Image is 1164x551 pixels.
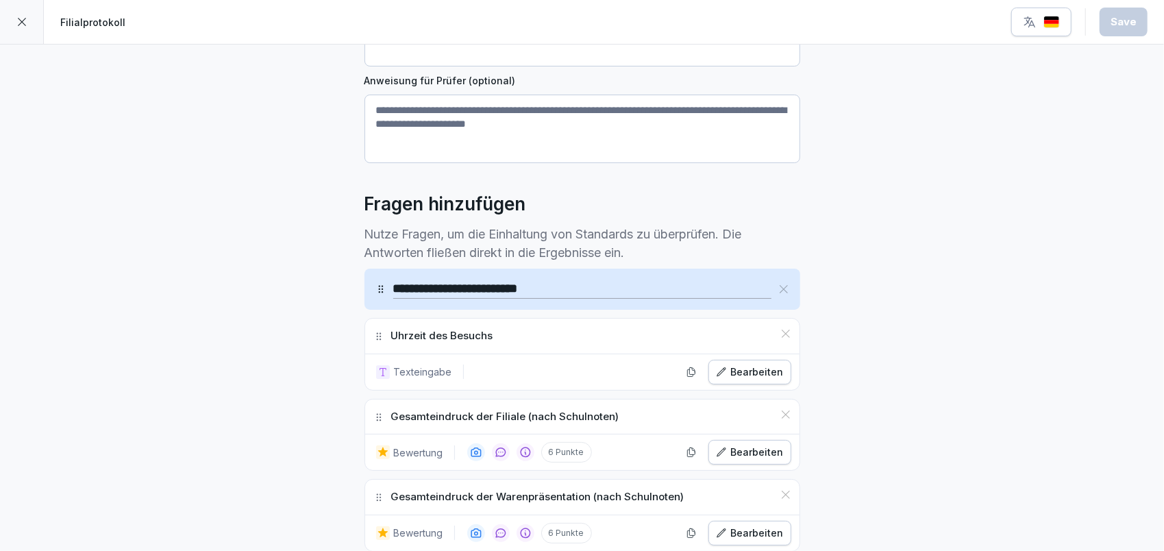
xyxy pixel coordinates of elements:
p: Filialprotokoll [60,15,125,29]
button: Bearbeiten [708,440,791,465]
button: Bearbeiten [708,360,791,384]
p: Gesamteindruck der Filiale (nach Schulnoten) [391,409,619,425]
p: Uhrzeit des Besuchs [391,328,493,344]
p: Nutze Fragen, um die Einhaltung von Standards zu überprüfen. Die Antworten fließen direkt in die ... [364,225,800,262]
h2: Fragen hinzufügen [364,191,526,218]
p: Bewertung [394,526,443,540]
div: Bearbeiten [716,445,784,460]
div: Save [1111,14,1137,29]
p: Gesamteindruck der Warenpräsentation (nach Schulnoten) [391,489,684,505]
button: Save [1100,8,1148,36]
button: Bearbeiten [708,521,791,546]
p: Texteingabe [394,365,452,379]
p: 6 Punkte [541,442,592,463]
p: Bewertung [394,445,443,460]
img: de.svg [1043,16,1060,29]
div: Bearbeiten [716,526,784,541]
label: Anweisung für Prüfer (optional) [364,73,800,88]
div: Bearbeiten [716,365,784,380]
p: 6 Punkte [541,523,592,543]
